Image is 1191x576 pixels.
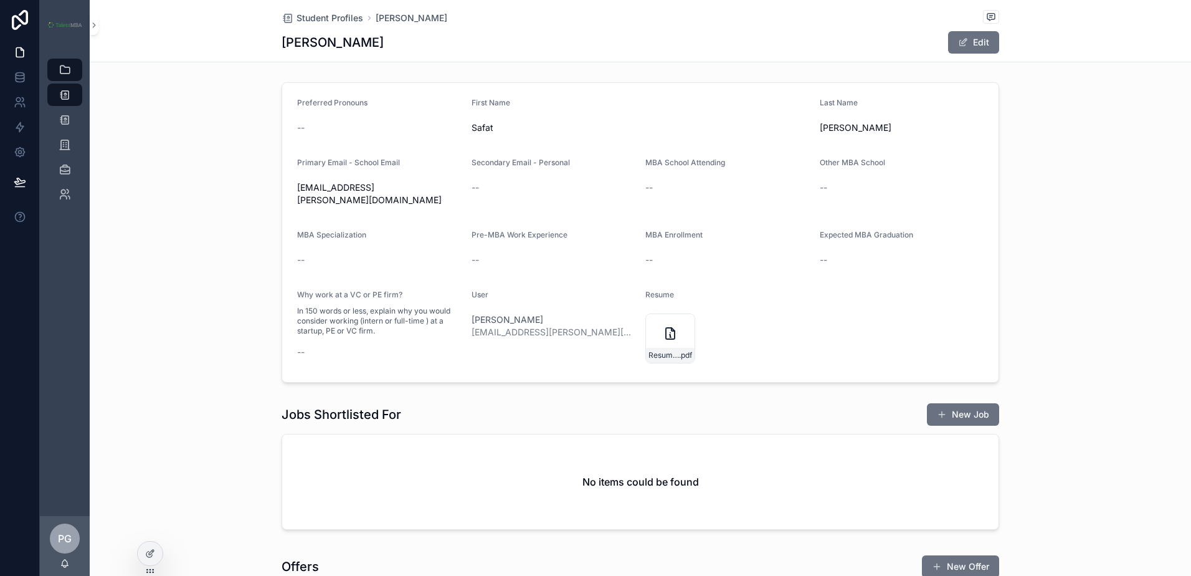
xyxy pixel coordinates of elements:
[820,181,827,194] span: --
[297,158,400,167] span: Primary Email - School Email
[297,230,366,239] span: MBA Specialization
[648,350,679,360] span: Resume_Safat_Kamal.docx
[297,181,462,206] span: [EMAIL_ADDRESS][PERSON_NAME][DOMAIN_NAME]
[679,350,692,360] span: .pdf
[472,98,510,107] span: First Name
[297,306,462,336] span: In 150 words or less, explain why you would consider working (intern or full-time ) at a startup,...
[927,403,999,426] button: New Job
[297,290,402,299] span: Why work at a VC or PE firm?
[472,290,488,299] span: User
[297,346,305,358] span: --
[297,254,305,266] span: --
[282,34,384,51] h1: [PERSON_NAME]
[472,181,479,194] span: --
[645,230,703,239] span: MBA Enrollment
[472,314,636,338] a: [PERSON_NAME][EMAIL_ADDRESS][PERSON_NAME][DOMAIN_NAME]
[582,474,699,489] h2: No items could be found
[820,254,827,266] span: --
[820,122,984,134] span: [PERSON_NAME]
[645,290,674,299] span: Resume
[645,254,653,266] span: --
[58,531,72,546] span: PG
[948,31,999,54] button: Edit
[472,122,810,134] span: Safat
[820,98,858,107] span: Last Name
[820,158,885,167] span: Other MBA School
[47,22,82,28] img: App logo
[645,181,653,194] span: --
[40,50,90,222] div: scrollable content
[472,326,636,338] span: [EMAIL_ADDRESS][PERSON_NAME][DOMAIN_NAME]
[820,230,913,239] span: Expected MBA Graduation
[472,230,567,239] span: Pre-MBA Work Experience
[297,98,368,107] span: Preferred Pronouns
[645,158,725,167] span: MBA School Attending
[282,12,363,24] a: Student Profiles
[297,122,305,134] span: --
[472,158,570,167] span: Secondary Email - Personal
[282,406,401,423] h1: Jobs Shortlisted For
[472,314,636,326] span: [PERSON_NAME]
[376,12,447,24] a: [PERSON_NAME]
[282,558,319,575] h1: Offers
[472,254,479,266] span: --
[297,12,363,24] span: Student Profiles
